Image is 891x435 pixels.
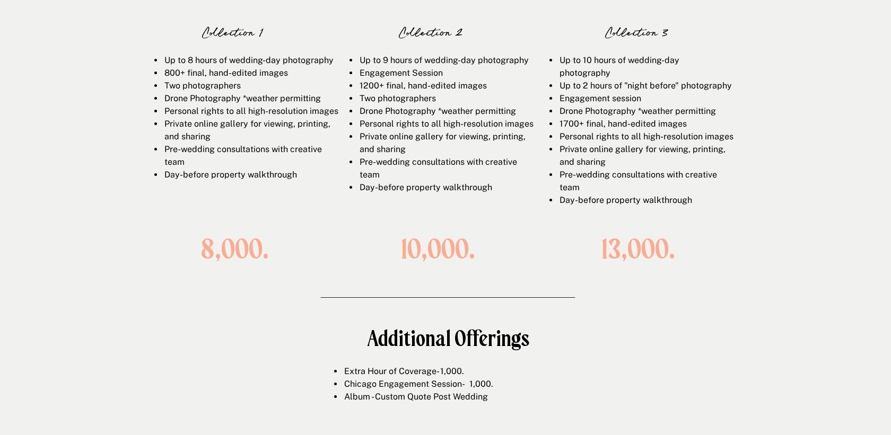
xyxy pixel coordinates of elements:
[165,234,303,264] h1: 8,000.
[360,68,443,78] span: Engagement Session
[163,54,338,67] li: Up to 8 hours of wedding-day photography
[359,92,534,105] li: Two photographers
[369,234,507,264] h1: 10,000.
[163,92,338,105] li: Drone Photography *weather permitting
[558,168,733,194] li: Pre-wedding consultations with creative team
[560,106,716,116] span: Drone Photography *weather permitting
[359,54,534,67] li: Up to 9 hours of wedding-day photography
[164,170,297,180] span: Day-before property walkthrough
[359,181,534,194] li: Day-before property walkthrough
[558,118,733,130] li: 1700+ final, hand-edited images
[558,54,733,79] li: Up to 10 hours of wedding-day photography
[360,81,487,91] span: 1200+ final, hand-edited images
[558,143,733,168] li: Private online gallery for viewing, printing, and sharing
[344,366,464,376] span: Extra Hour of Coverage- 1,000.
[558,130,733,143] li: Personal rights to all high-resolution images
[256,327,640,351] h1: Additional Offerings
[344,379,493,389] span: Chicago Engagement Session- 1,000.
[192,21,273,43] p: Collection 1
[558,92,733,105] li: Engagement session
[163,67,338,79] li: 800+ final, hand-edited images
[390,21,471,43] p: Collection 2
[359,130,534,156] li: Private online gallery for viewing, printing, and sharing
[359,105,534,118] li: Drone Photography *weather permitting
[344,392,488,402] span: Album - Custom Quote Post Wedding
[587,21,686,43] p: Collection 3
[163,118,338,143] li: Private online gallery for viewing, printing, and sharing
[163,143,338,168] li: Pre-wedding consultations with creative team
[558,79,733,92] li: Up to 2 hours of "night before" photography
[163,79,338,92] li: Two photographers
[569,234,707,264] h1: 13,000.
[163,105,338,118] li: Personal rights to all high-resolution images
[359,156,534,181] li: Pre-wedding consultations with creative team
[359,118,534,130] li: Personal rights to all high-resolution images
[560,195,692,205] span: Day-before property walkthrough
